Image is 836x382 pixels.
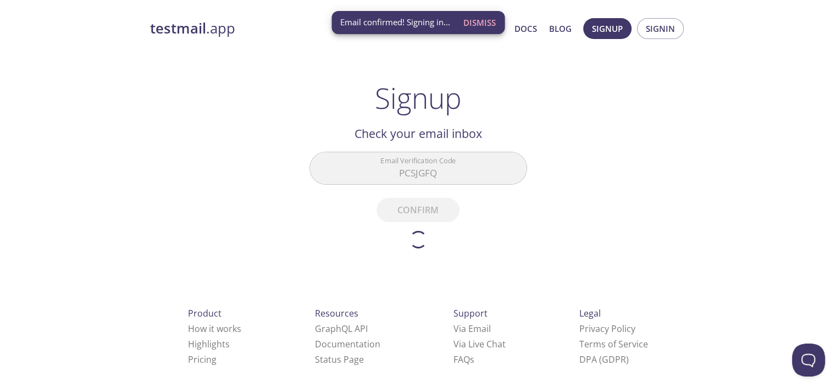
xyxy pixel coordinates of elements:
[150,19,206,38] strong: testmail
[453,353,474,366] a: FAQ
[470,353,474,366] span: s
[315,338,380,350] a: Documentation
[463,15,496,30] span: Dismiss
[579,323,635,335] a: Privacy Policy
[453,307,488,319] span: Support
[453,323,491,335] a: Via Email
[453,338,506,350] a: Via Live Chat
[188,323,241,335] a: How it works
[579,307,601,319] span: Legal
[315,353,364,366] a: Status Page
[579,338,648,350] a: Terms of Service
[315,323,368,335] a: GraphQL API
[315,307,358,319] span: Resources
[309,124,527,143] h2: Check your email inbox
[583,18,632,39] button: Signup
[188,307,222,319] span: Product
[188,353,217,366] a: Pricing
[188,338,230,350] a: Highlights
[637,18,684,39] button: Signin
[646,21,675,36] span: Signin
[549,21,572,36] a: Blog
[579,353,629,366] a: DPA (GDPR)
[514,21,537,36] a: Docs
[340,16,450,28] span: Email confirmed! Signing in...
[592,21,623,36] span: Signup
[792,344,825,377] iframe: Help Scout Beacon - Open
[459,12,500,33] button: Dismiss
[150,19,408,38] a: testmail.app
[375,81,462,114] h1: Signup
